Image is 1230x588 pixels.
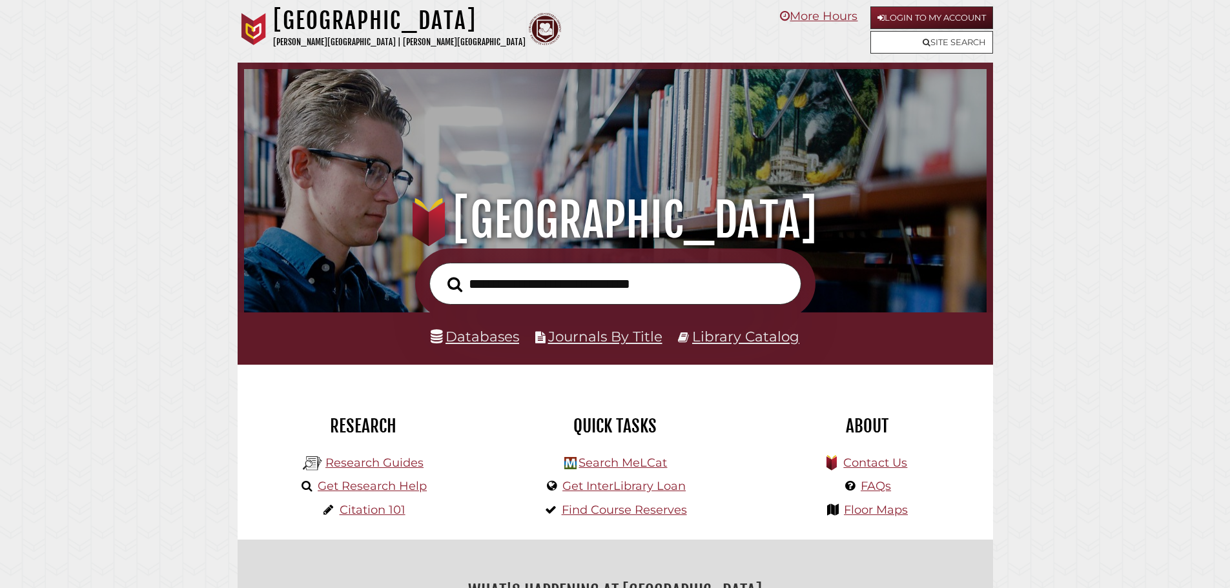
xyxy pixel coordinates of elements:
a: Get InterLibrary Loan [562,479,686,493]
img: Calvin University [238,13,270,45]
button: Search [441,273,469,296]
a: Search MeLCat [579,456,667,470]
a: Login to My Account [870,6,993,29]
img: Calvin Theological Seminary [529,13,561,45]
a: Site Search [870,31,993,54]
h2: Research [247,415,480,437]
a: More Hours [780,9,857,23]
img: Hekman Library Logo [303,454,322,473]
a: Journals By Title [548,328,662,345]
h1: [GEOGRAPHIC_DATA] [273,6,526,35]
h2: About [751,415,983,437]
p: [PERSON_NAME][GEOGRAPHIC_DATA] | [PERSON_NAME][GEOGRAPHIC_DATA] [273,35,526,50]
a: Databases [431,328,519,345]
a: Floor Maps [844,503,908,517]
a: Get Research Help [318,479,427,493]
img: Hekman Library Logo [564,457,577,469]
h2: Quick Tasks [499,415,732,437]
a: Research Guides [325,456,424,470]
i: Search [447,276,462,292]
a: Citation 101 [340,503,405,517]
a: Find Course Reserves [562,503,687,517]
a: Library Catalog [692,328,799,345]
a: Contact Us [843,456,907,470]
h1: [GEOGRAPHIC_DATA] [262,192,968,248]
a: FAQs [861,479,891,493]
